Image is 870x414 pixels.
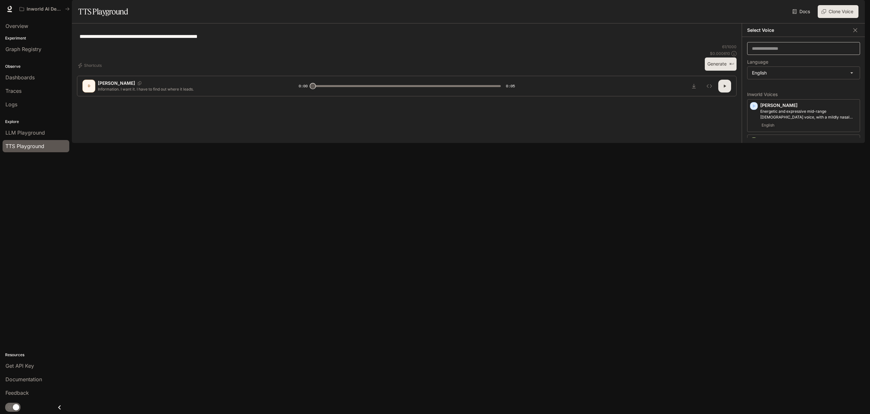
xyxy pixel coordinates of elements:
[747,60,768,64] p: Language
[98,86,283,92] p: Information. I want it. I have to find out where it leads.
[27,6,63,12] p: Inworld AI Demos
[710,51,730,56] p: $ 0.000610
[760,109,857,120] p: Energetic and expressive mid-range male voice, with a mildly nasal quality
[78,5,128,18] h1: TTS Playground
[791,5,813,18] a: Docs
[506,83,515,89] span: 0:05
[705,57,737,71] button: Generate⌘⏎
[703,80,716,92] button: Inspect
[135,81,144,85] button: Copy Voice ID
[747,67,860,79] div: English
[760,102,857,109] p: [PERSON_NAME]
[17,3,72,15] button: All workspaces
[729,62,734,66] p: ⌘⏎
[760,137,857,144] p: [PERSON_NAME]
[687,80,700,92] button: Download audio
[722,44,737,49] p: 61 / 1000
[818,5,858,18] button: Clone Voice
[760,121,776,129] span: English
[84,81,94,91] div: D
[299,83,308,89] span: 0:00
[98,80,135,86] p: [PERSON_NAME]
[747,92,860,97] p: Inworld Voices
[77,60,104,71] button: Shortcuts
